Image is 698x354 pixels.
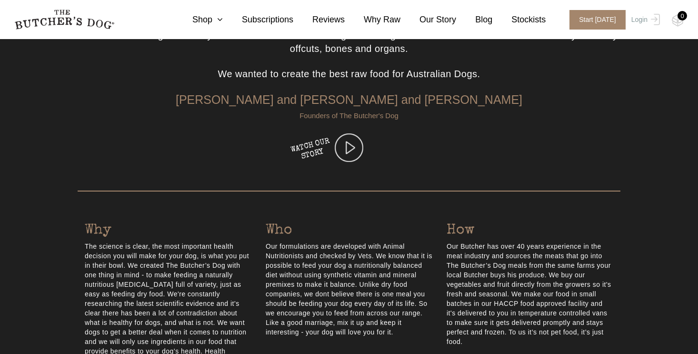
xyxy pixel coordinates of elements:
a: Blog [456,13,492,26]
p: Our formulations are developed with Animal Nutritionists and checked by Vets. We know that it is ... [266,242,432,337]
a: Our Story [400,13,456,26]
p: Our Butcher has over 40 years experience in the meat industry and sources the meats that go into ... [447,242,613,346]
h4: Why [85,220,251,242]
a: Reviews [293,13,345,26]
a: Start [DATE] [560,10,629,30]
a: Shop [173,13,223,26]
h6: Founders of The Butcher's Dog [78,111,620,120]
img: TBD_Cart-Empty.png [672,14,684,27]
p: We wanted to create the best raw food for Australian Dogs. [78,67,620,92]
h4: WATCH OUR STORY [289,136,335,164]
a: Subscriptions [223,13,293,26]
span: Start [DATE] [569,10,626,30]
a: Login [629,10,660,30]
h4: Who [266,220,432,242]
p: The Butcher’s Dog was always the fittest and healthiest dog in the neighbourhood because he was f... [78,29,620,67]
h3: [PERSON_NAME] and [PERSON_NAME] and [PERSON_NAME] [78,92,620,111]
div: 0 [678,11,687,20]
a: Why Raw [345,13,400,26]
h4: How [447,220,613,242]
a: Stockists [492,13,546,26]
